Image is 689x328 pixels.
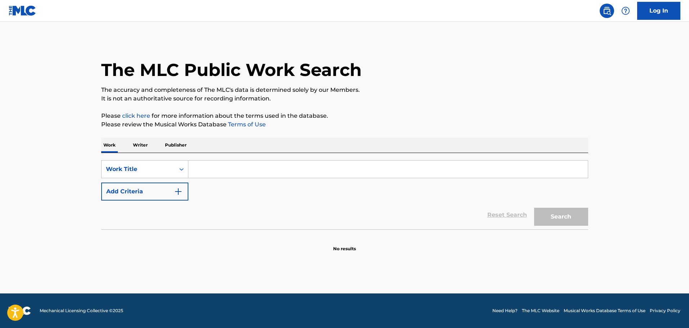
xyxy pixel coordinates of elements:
[106,165,171,174] div: Work Title
[600,4,614,18] a: Public Search
[653,293,689,328] iframe: Chat Widget
[101,160,588,229] form: Search Form
[492,307,518,314] a: Need Help?
[9,306,31,315] img: logo
[621,6,630,15] img: help
[101,86,588,94] p: The accuracy and completeness of The MLC's data is determined solely by our Members.
[637,2,680,20] a: Log In
[333,237,356,252] p: No results
[131,138,150,153] p: Writer
[603,6,611,15] img: search
[101,183,188,201] button: Add Criteria
[564,307,645,314] a: Musical Works Database Terms of Use
[174,187,183,196] img: 9d2ae6d4665cec9f34b9.svg
[101,120,588,129] p: Please review the Musical Works Database
[101,112,588,120] p: Please for more information about the terms used in the database.
[101,94,588,103] p: It is not an authoritative source for recording information.
[101,59,362,81] h1: The MLC Public Work Search
[522,307,559,314] a: The MLC Website
[122,112,150,119] a: click here
[40,307,123,314] span: Mechanical Licensing Collective © 2025
[9,5,36,16] img: MLC Logo
[163,138,189,153] p: Publisher
[227,121,266,128] a: Terms of Use
[650,307,680,314] a: Privacy Policy
[618,4,633,18] div: Help
[101,138,118,153] p: Work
